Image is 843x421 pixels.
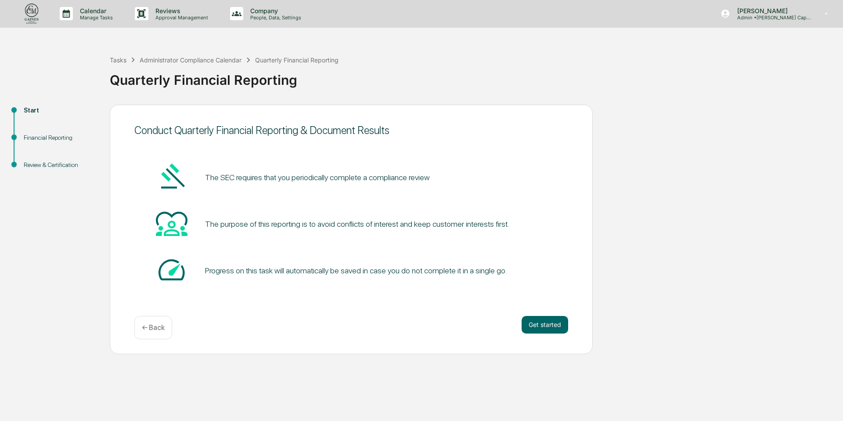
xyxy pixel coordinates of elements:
div: Conduct Quarterly Financial Reporting & Document Results [134,124,568,137]
div: The purpose of this reporting is to avoid conflicts of interest and keep customer interests first. [205,219,509,229]
div: Quarterly Financial Reporting [255,56,339,64]
button: Get started [522,316,568,334]
p: ← Back [142,323,165,332]
img: logo [21,2,42,25]
div: Administrator Compliance Calendar [140,56,241,64]
div: Review & Certification [24,160,96,170]
img: Heart [156,207,187,239]
p: Company [243,7,306,15]
p: [PERSON_NAME] [730,7,812,15]
p: People, Data, Settings [243,15,306,21]
p: Admin • [PERSON_NAME] Capital Management [730,15,812,21]
div: Start [24,106,96,115]
p: Manage Tasks [73,15,117,21]
div: Tasks [110,56,126,64]
div: Quarterly Financial Reporting [110,65,839,88]
p: Approval Management [148,15,213,21]
div: Progress on this task will automatically be saved in case you do not complete it in a single go. [205,266,507,275]
div: Financial Reporting [24,133,96,142]
img: Gavel [156,161,187,192]
pre: The SEC requires that you periodically complete a compliance review [205,171,430,183]
p: Reviews [148,7,213,15]
p: Calendar [73,7,117,15]
img: Speed-dial [156,254,187,286]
